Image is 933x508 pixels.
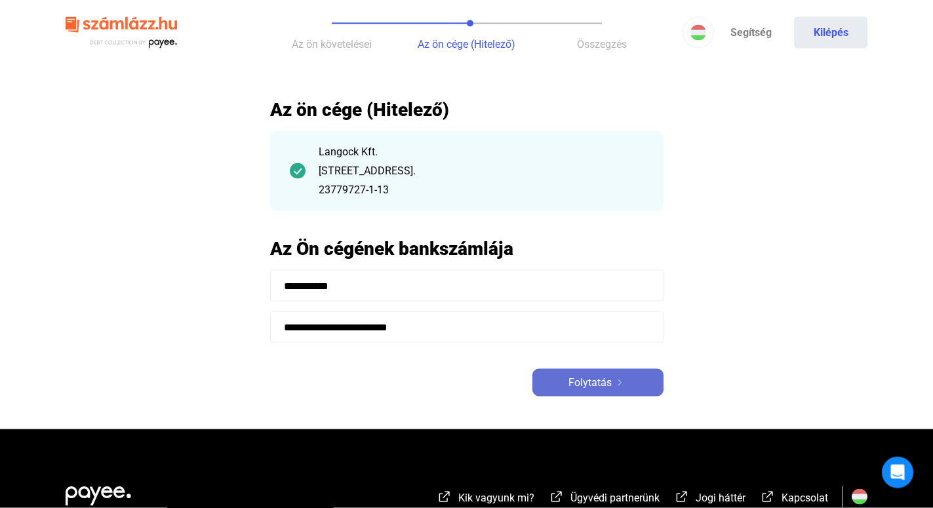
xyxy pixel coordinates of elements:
div: [STREET_ADDRESS]. [319,163,644,179]
button: Folytatásarrow-right-white [532,369,664,397]
img: external-link-white [437,490,452,503]
img: external-link-white [549,490,565,503]
div: 23779727-1-13 [319,182,644,198]
div: Open Intercom Messenger [882,457,913,488]
span: Kapcsolat [782,492,828,504]
img: checkmark-darker-green-circle [290,163,306,179]
h2: Az ön cége (Hitelező) [270,98,664,121]
a: Segítség [714,17,787,49]
span: Folytatás [568,375,612,391]
span: Ügyvédi partnerünk [570,492,660,504]
img: arrow-right-white [612,380,627,386]
a: external-link-whiteÜgyvédi partnerünk [549,494,660,506]
img: HU [690,25,706,41]
span: Az ön követelései [292,38,372,50]
span: Jogi háttér [696,492,745,504]
img: szamlazzhu-logo [66,12,177,54]
a: external-link-whiteKapcsolat [760,494,828,506]
img: external-link-white [674,490,690,503]
span: Összegzés [577,38,627,50]
span: Kik vagyunk mi? [458,492,534,504]
span: Az ön cége (Hitelező) [418,38,515,50]
button: Kilépés [794,17,867,49]
a: external-link-whiteKik vagyunk mi? [437,494,534,506]
img: white-payee-white-dot.svg [66,479,131,506]
div: Langock Kft. [319,144,644,160]
a: external-link-whiteJogi háttér [674,494,745,506]
button: HU [683,17,714,49]
img: external-link-white [760,490,776,503]
h2: Az Ön cégének bankszámlája [270,237,664,260]
img: HU.svg [852,489,867,505]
